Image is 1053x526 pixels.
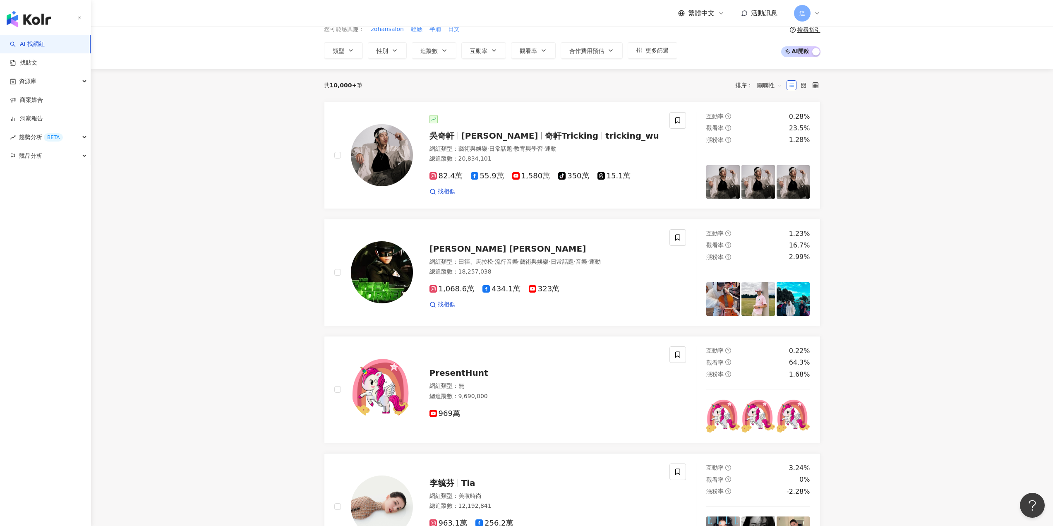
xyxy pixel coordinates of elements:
span: 合作費用預估 [569,48,604,54]
span: 教育與學習 [514,145,543,152]
span: · [543,145,544,152]
span: 活動訊息 [751,9,777,17]
span: 82.4萬 [429,172,463,180]
span: 運動 [589,258,601,265]
img: post-image [777,165,810,199]
button: 半浦 [429,25,441,34]
span: 藝術與娛樂 [458,145,487,152]
span: 李毓芬 [429,478,454,488]
span: 達 [799,9,805,18]
img: post-image [777,282,810,316]
span: question-circle [790,27,796,33]
button: 更多篩選 [628,42,677,59]
span: · [587,258,589,265]
img: post-image [741,282,775,316]
span: 互動率 [706,113,724,120]
a: KOL Avatar[PERSON_NAME] [PERSON_NAME]網紅類型：田徑、馬拉松·流行音樂·藝術與娛樂·日常話題·音樂·運動總追蹤數：18,257,0381,068.6萬434.... [324,219,820,326]
div: 總追蹤數 ： 9,690,000 [429,392,660,401]
img: post-image [777,399,810,433]
span: question-circle [725,231,731,236]
span: 流行音樂 [495,258,518,265]
span: 趨勢分析 [19,128,63,147]
span: 觀看率 [706,359,724,366]
div: 總追蹤數 ： 12,192,841 [429,502,660,510]
span: 漲粉率 [706,371,724,377]
span: 繁體中文 [688,9,715,18]
img: post-image [706,165,740,199]
a: 洞察報告 [10,115,43,123]
span: question-circle [725,125,731,131]
span: · [518,258,520,265]
span: · [487,145,489,152]
span: zohansalon [371,25,404,34]
span: 漲粉率 [706,137,724,143]
span: 互動率 [706,230,724,237]
span: question-circle [725,113,731,119]
div: 網紅類型 ： [429,258,660,266]
button: 觀看率 [511,42,556,59]
span: question-circle [725,476,731,482]
div: 16.7% [789,241,810,250]
span: 323萬 [529,285,559,293]
span: · [493,258,495,265]
span: rise [10,135,16,140]
a: KOL Avatar吳奇軒[PERSON_NAME]奇軒Trickingtricking_wu網紅類型：藝術與娛樂·日常話題·教育與學習·運動總追蹤數：20,834,10182.4萬55.9萬1... [324,102,820,209]
button: 類型 [324,42,363,59]
a: 找貼文 [10,59,37,67]
span: 競品分析 [19,147,42,165]
div: 64.3% [789,358,810,367]
button: 互動率 [461,42,506,59]
span: question-circle [725,242,731,248]
span: question-circle [725,348,731,353]
span: 音樂 [576,258,587,265]
span: 找相似 [438,187,455,196]
span: 吳奇軒 [429,131,454,141]
span: 性別 [377,48,388,54]
span: 半浦 [429,25,441,34]
span: question-circle [725,254,731,260]
img: post-image [741,165,775,199]
div: 網紅類型 ： [429,492,660,500]
div: 0.22% [789,346,810,355]
button: 追蹤數 [412,42,456,59]
span: 運動 [545,145,556,152]
img: post-image [741,399,775,433]
a: 找相似 [429,187,455,196]
a: searchAI 找網紅 [10,40,45,48]
div: 排序： [735,79,787,92]
div: 0% [799,475,810,484]
span: question-circle [725,359,731,365]
img: KOL Avatar [351,124,413,186]
div: 總追蹤數 ： 20,834,101 [429,155,660,163]
span: · [512,145,514,152]
button: 日文 [448,25,460,34]
span: 田徑、馬拉松 [458,258,493,265]
span: 輕感 [411,25,422,34]
div: 網紅類型 ： 無 [429,382,660,390]
span: 關聯性 [757,79,782,92]
iframe: Help Scout Beacon - Open [1020,493,1045,518]
span: · [574,258,576,265]
span: · [549,258,550,265]
a: 找相似 [429,300,455,309]
span: 觀看率 [706,476,724,483]
div: 1.23% [789,229,810,238]
div: 23.5% [789,124,810,133]
span: 追蹤數 [420,48,438,54]
span: 觀看率 [706,125,724,131]
span: 互動率 [706,464,724,471]
span: 15.1萬 [597,172,631,180]
button: 輕感 [410,25,423,34]
span: question-circle [725,371,731,377]
span: 漲粉率 [706,254,724,260]
button: 性別 [368,42,407,59]
span: 資源庫 [19,72,36,91]
div: -2.28% [787,487,810,496]
div: 3.24% [789,464,810,473]
span: 觀看率 [520,48,537,54]
span: 美妝時尚 [458,492,482,499]
span: 434.1萬 [482,285,521,293]
span: 更多篩選 [645,47,669,54]
div: 搜尋指引 [797,26,820,33]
